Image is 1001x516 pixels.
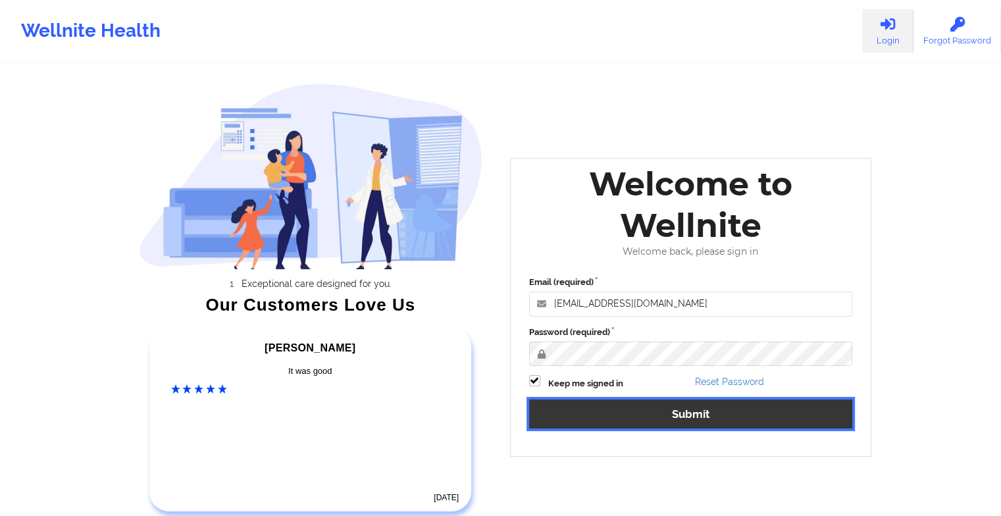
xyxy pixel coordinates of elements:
[171,365,450,378] div: It was good
[862,9,913,53] a: Login
[434,493,459,502] time: [DATE]
[139,298,482,311] div: Our Customers Love Us
[529,276,853,289] label: Email (required)
[151,278,482,289] li: Exceptional care designed for you.
[139,83,482,269] img: wellnite-auth-hero_200.c722682e.png
[695,376,764,387] a: Reset Password
[529,292,853,317] input: Email address
[265,342,355,353] span: [PERSON_NAME]
[520,246,862,257] div: Welcome back, please sign in
[520,163,862,246] div: Welcome to Wellnite
[529,326,853,339] label: Password (required)
[529,400,853,428] button: Submit
[913,9,1001,53] a: Forgot Password
[548,377,623,390] label: Keep me signed in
